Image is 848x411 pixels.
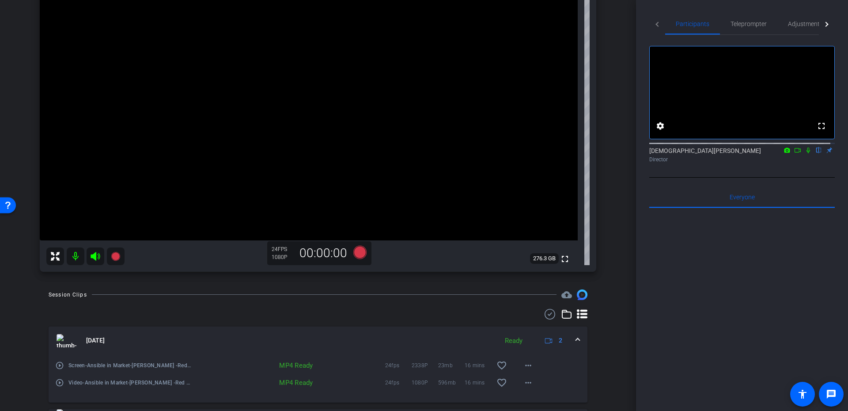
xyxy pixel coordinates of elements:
[649,146,835,164] div: [DEMOGRAPHIC_DATA][PERSON_NAME]
[730,194,755,200] span: Everyone
[55,378,64,387] mat-icon: play_circle_outline
[731,21,767,27] span: Teleprompter
[523,377,534,388] mat-icon: more_horiz
[816,121,827,131] mat-icon: fullscreen
[438,361,465,370] span: 23mb
[465,378,491,387] span: 16 mins
[676,21,709,27] span: Participants
[649,156,835,164] div: Director
[259,378,317,387] div: MP4 Ready
[259,361,317,370] div: MP4 Ready
[561,289,572,300] span: Destinations for your clips
[86,336,105,345] span: [DATE]
[55,361,64,370] mat-icon: play_circle_outline
[797,389,808,400] mat-icon: accessibility
[561,289,572,300] mat-icon: cloud_upload
[68,361,192,370] span: Screen-Ansible in Market-[PERSON_NAME] -Red Hat--2025-08-11-10-37-27-974-0
[465,361,491,370] span: 16 mins
[49,327,587,355] mat-expansion-panel-header: thumb-nail[DATE]Ready2
[412,378,438,387] span: 1080P
[496,360,507,371] mat-icon: favorite_border
[272,254,294,261] div: 1080P
[500,336,527,346] div: Ready
[294,246,353,261] div: 00:00:00
[385,361,412,370] span: 24fps
[655,121,666,131] mat-icon: settings
[49,290,87,299] div: Session Clips
[577,289,587,300] img: Session clips
[530,253,559,264] span: 276.3 GB
[57,334,76,347] img: thumb-nail
[523,360,534,371] mat-icon: more_horiz
[814,146,824,154] mat-icon: flip
[559,336,562,345] span: 2
[788,21,823,27] span: Adjustments
[560,254,570,264] mat-icon: fullscreen
[49,355,587,403] div: thumb-nail[DATE]Ready2
[278,246,287,252] span: FPS
[496,377,507,388] mat-icon: favorite_border
[826,389,837,400] mat-icon: message
[412,361,438,370] span: 2338P
[385,378,412,387] span: 24fps
[438,378,465,387] span: 596mb
[68,378,192,387] span: Video-Ansible in Market-[PERSON_NAME] -Red Hat--2025-08-11-10-37-27-974-0
[272,246,294,253] div: 24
